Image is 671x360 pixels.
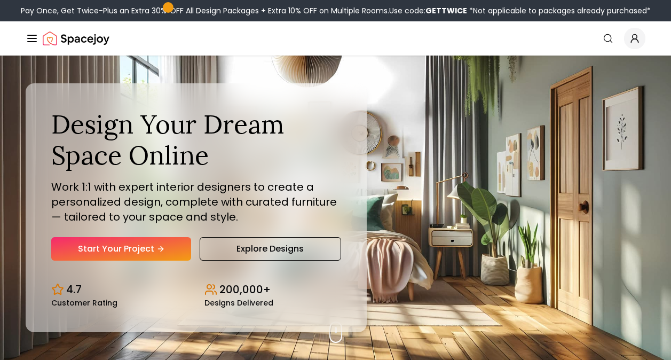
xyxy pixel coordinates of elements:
span: Use code: [389,5,467,16]
p: 200,000+ [219,282,271,297]
b: GETTWICE [425,5,467,16]
div: Design stats [51,273,341,307]
div: Pay Once, Get Twice-Plus an Extra 30% OFF All Design Packages + Extra 10% OFF on Multiple Rooms. [21,5,651,16]
a: Start Your Project [51,237,191,261]
small: Customer Rating [51,299,117,307]
nav: Global [26,21,645,56]
h1: Design Your Dream Space Online [51,109,341,170]
a: Spacejoy [43,28,109,49]
p: Work 1:1 with expert interior designers to create a personalized design, complete with curated fu... [51,179,341,224]
span: *Not applicable to packages already purchased* [467,5,651,16]
small: Designs Delivered [204,299,273,307]
a: Explore Designs [200,237,341,261]
p: 4.7 [66,282,82,297]
img: Spacejoy Logo [43,28,109,49]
